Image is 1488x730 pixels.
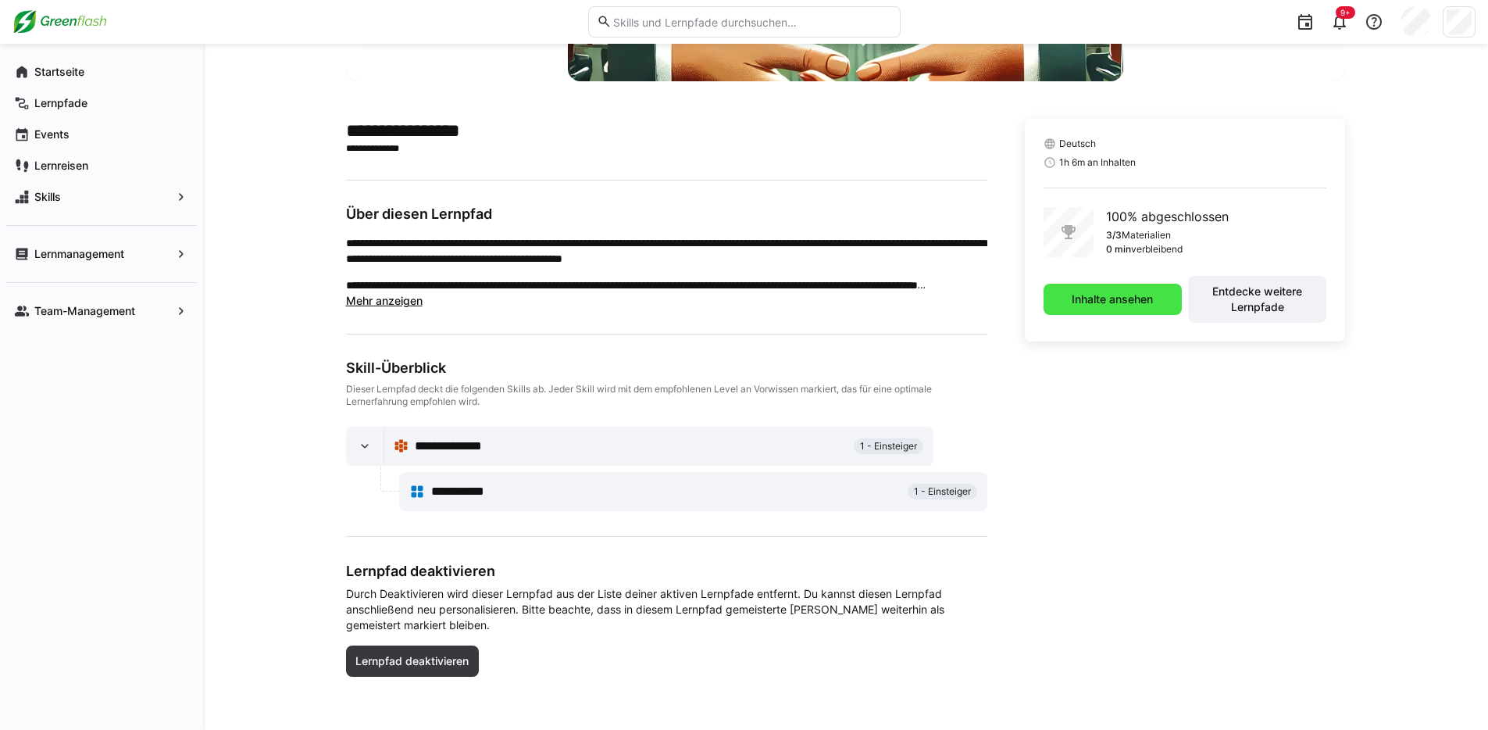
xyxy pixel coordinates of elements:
span: 1 - Einsteiger [860,440,917,453]
p: verbleibend [1131,243,1183,256]
span: Deutsch [1059,138,1096,150]
p: 3/3 [1106,229,1122,242]
span: Lernpfad deaktivieren [353,653,471,669]
span: Mehr anzeigen [346,294,423,307]
div: Skill-Überblick [346,360,987,377]
span: 1h 6m an Inhalten [1059,156,1136,169]
span: 9+ [1340,8,1351,17]
span: Inhalte ansehen [1069,292,1155,307]
h3: Lernpfad deaktivieren [346,562,987,580]
input: Skills und Lernpfade durchsuchen… [612,15,891,29]
p: 100% abgeschlossen [1106,207,1229,226]
span: Durch Deaktivieren wird dieser Lernpfad aus der Liste deiner aktiven Lernpfade entfernt. Du kanns... [346,586,987,633]
button: Inhalte ansehen [1044,284,1182,315]
h3: Über diesen Lernpfad [346,206,987,223]
button: Lernpfad deaktivieren [346,646,480,677]
span: Entdecke weitere Lernpfade [1196,284,1319,315]
span: 1 - Einsteiger [914,485,971,498]
p: Materialien [1122,229,1171,242]
div: Dieser Lernpfad deckt die folgenden Skills ab. Jeder Skill wird mit dem empfohlenen Level an Vorw... [346,383,987,408]
button: Entdecke weitere Lernpfade [1188,276,1326,323]
p: 0 min [1106,243,1131,256]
